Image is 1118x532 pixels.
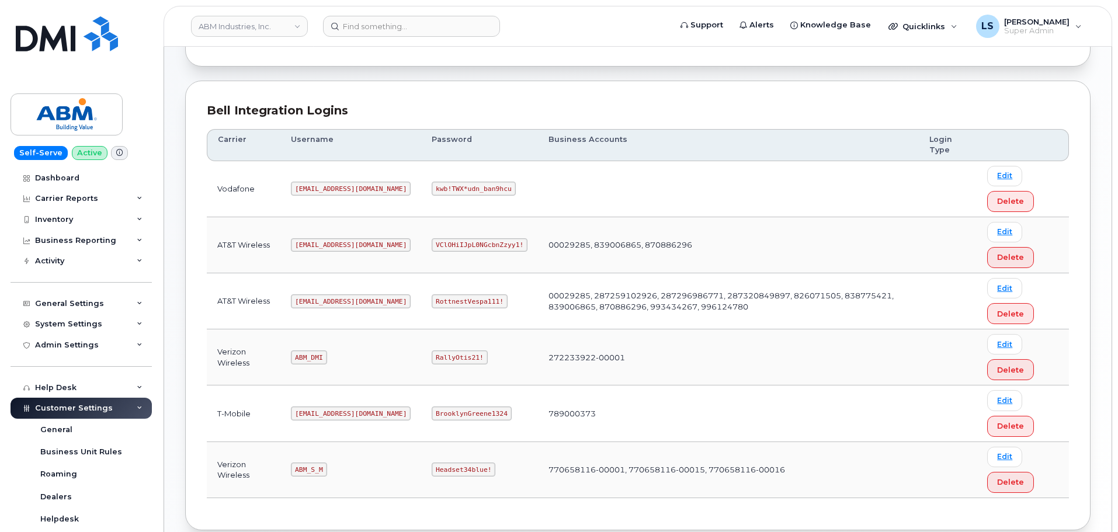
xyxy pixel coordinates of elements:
[987,472,1034,493] button: Delete
[538,385,919,441] td: 789000373
[291,406,411,420] code: [EMAIL_ADDRESS][DOMAIN_NAME]
[968,15,1090,38] div: Luke Schroeder
[291,238,411,252] code: [EMAIL_ADDRESS][DOMAIN_NAME]
[987,416,1034,437] button: Delete
[323,16,500,37] input: Find something...
[432,463,495,477] code: Headset34blue!
[749,19,774,31] span: Alerts
[538,129,919,161] th: Business Accounts
[207,385,280,441] td: T-Mobile
[207,442,280,498] td: Verizon Wireless
[987,359,1034,380] button: Delete
[987,278,1022,298] a: Edit
[1004,17,1070,26] span: [PERSON_NAME]
[291,463,327,477] code: ABM_S_M
[997,477,1024,488] span: Delete
[432,350,487,364] code: RallyOtis21!
[997,420,1024,432] span: Delete
[432,238,527,252] code: VClOHiIJpL0NGcbnZzyy1!
[782,13,879,37] a: Knowledge Base
[690,19,723,31] span: Support
[207,329,280,385] td: Verizon Wireless
[987,247,1034,268] button: Delete
[538,442,919,498] td: 770658116-00001, 770658116-00015, 770658116-00016
[207,102,1069,119] div: Bell Integration Logins
[919,129,977,161] th: Login Type
[538,273,919,329] td: 00029285, 287259102926, 287296986771, 287320849897, 826071505, 838775421, 839006865, 870886296, 9...
[1004,26,1070,36] span: Super Admin
[207,129,280,161] th: Carrier
[987,303,1034,324] button: Delete
[997,196,1024,207] span: Delete
[987,334,1022,354] a: Edit
[902,22,945,31] span: Quicklinks
[800,19,871,31] span: Knowledge Base
[421,129,538,161] th: Password
[997,252,1024,263] span: Delete
[432,406,511,420] code: BrooklynGreene1324
[997,308,1024,319] span: Delete
[291,294,411,308] code: [EMAIL_ADDRESS][DOMAIN_NAME]
[291,182,411,196] code: [EMAIL_ADDRESS][DOMAIN_NAME]
[538,329,919,385] td: 272233922-00001
[207,161,280,217] td: Vodafone
[291,350,327,364] code: ABM_DMI
[432,294,508,308] code: RottnestVespa111!
[880,15,966,38] div: Quicklinks
[997,364,1024,375] span: Delete
[207,273,280,329] td: AT&T Wireless
[987,166,1022,186] a: Edit
[987,447,1022,467] a: Edit
[280,129,421,161] th: Username
[432,182,515,196] code: kwb!TWX*udn_ban9hcu
[987,390,1022,411] a: Edit
[987,191,1034,212] button: Delete
[191,16,308,37] a: ABM Industries, Inc.
[207,217,280,273] td: AT&T Wireless
[538,217,919,273] td: 00029285, 839006865, 870886296
[731,13,782,37] a: Alerts
[672,13,731,37] a: Support
[981,19,994,33] span: LS
[987,222,1022,242] a: Edit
